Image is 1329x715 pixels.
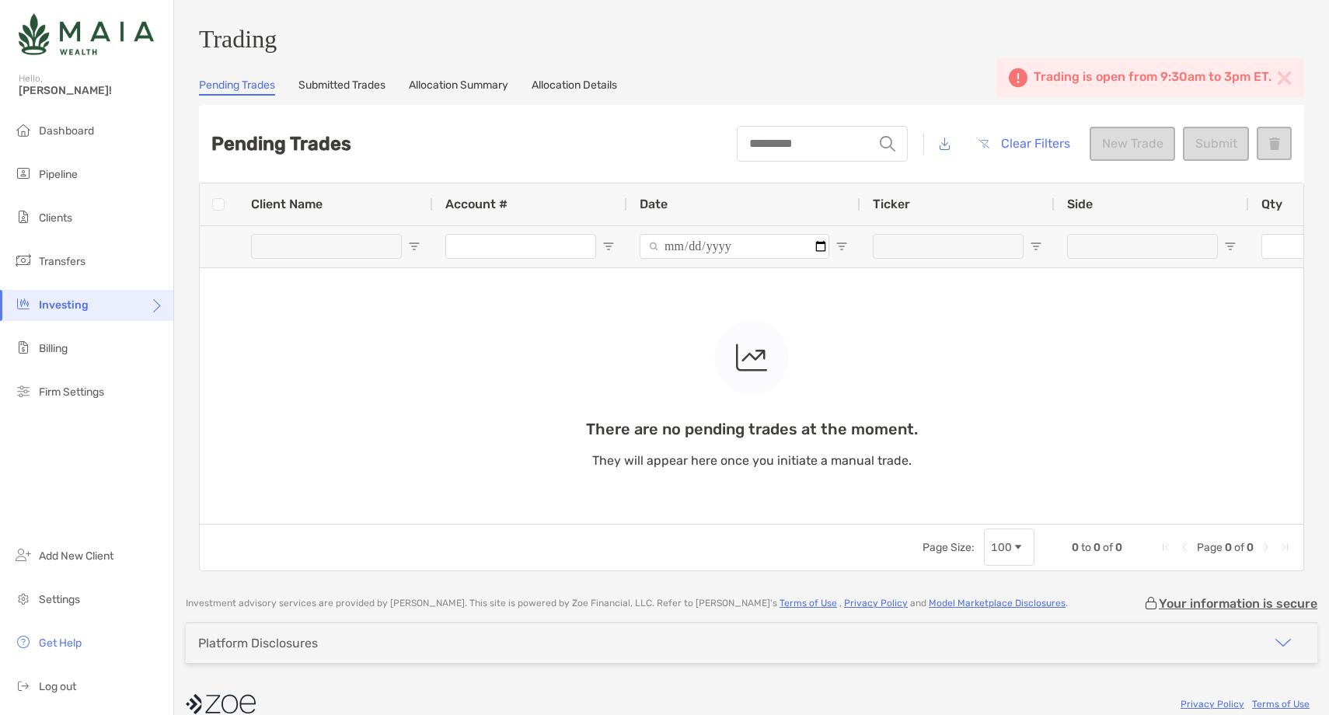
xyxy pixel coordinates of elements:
[39,593,80,606] span: Settings
[586,420,918,439] p: There are no pending trades at the moment.
[1009,68,1027,88] img: Notification icon
[991,541,1012,554] div: 100
[1234,541,1244,554] span: of
[736,339,767,376] img: empty state icon
[1274,633,1292,652] img: icon arrow
[1160,541,1172,553] div: First Page
[198,636,318,650] div: Platform Disclosures
[844,598,908,609] a: Privacy Policy
[1159,596,1317,611] p: Your information is secure
[39,680,76,693] span: Log out
[1115,541,1122,554] span: 0
[929,598,1066,609] a: Model Marketplace Disclosures
[14,251,33,270] img: transfers icon
[39,298,89,312] span: Investing
[14,208,33,226] img: clients icon
[14,382,33,400] img: firm-settings icon
[1072,541,1079,554] span: 0
[1247,541,1254,554] span: 0
[984,528,1034,566] div: Page Size
[586,451,918,470] p: They will appear here once you initiate a manual trade.
[186,598,1068,609] p: Investment advisory services are provided by [PERSON_NAME] . This site is powered by Zoe Financia...
[966,127,1082,161] button: Clear Filters
[39,385,104,399] span: Firm Settings
[532,78,617,96] a: Allocation Details
[1197,541,1223,554] span: Page
[298,78,385,96] a: Submitted Trades
[1181,699,1244,710] a: Privacy Policy
[1103,541,1113,554] span: of
[923,541,975,554] div: Page Size:
[14,120,33,139] img: dashboard icon
[39,124,94,138] span: Dashboard
[978,139,989,148] img: button icon
[14,164,33,183] img: pipeline icon
[14,338,33,357] img: billing icon
[39,342,68,355] span: Billing
[780,598,837,609] a: Terms of Use
[14,589,33,608] img: settings icon
[1094,541,1101,554] span: 0
[14,676,33,695] img: logout icon
[39,211,72,225] span: Clients
[14,633,33,651] img: get-help icon
[409,78,508,96] a: Allocation Summary
[1081,541,1091,554] span: to
[1277,71,1292,85] img: Close notification icon
[39,168,78,181] span: Pipeline
[1034,68,1271,86] div: Trading is open from 9:30am to 3pm ET.
[1252,699,1310,710] a: Terms of Use
[39,637,82,650] span: Get Help
[1225,541,1232,554] span: 0
[1178,541,1191,553] div: Previous Page
[14,295,33,313] img: investing icon
[1278,541,1291,553] div: Last Page
[1260,541,1272,553] div: Next Page
[14,546,33,564] img: add_new_client icon
[199,25,1304,54] h3: Trading
[199,78,275,96] a: Pending Trades
[39,549,113,563] span: Add New Client
[211,133,351,155] h2: Pending Trades
[880,136,895,152] img: input icon
[39,255,85,268] span: Transfers
[19,6,154,62] img: Zoe Logo
[19,84,164,97] span: [PERSON_NAME]!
